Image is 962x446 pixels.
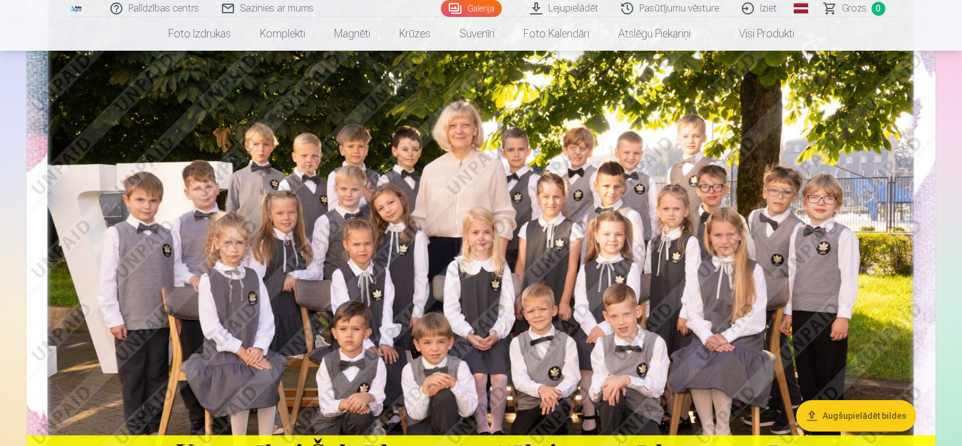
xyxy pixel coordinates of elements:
span: 0 [872,2,885,16]
a: Komplekti [245,17,320,51]
button: Augšupielādēt bildes [796,400,916,432]
a: Foto kalendāri [509,17,604,51]
a: Foto izdrukas [154,17,245,51]
a: Magnēti [320,17,385,51]
span: Grozs [842,1,867,16]
a: Suvenīri [445,17,509,51]
img: /fa1 [70,5,83,12]
a: Atslēgu piekariņi [604,17,705,51]
a: Visi produkti [705,17,809,51]
a: Krūzes [385,17,445,51]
